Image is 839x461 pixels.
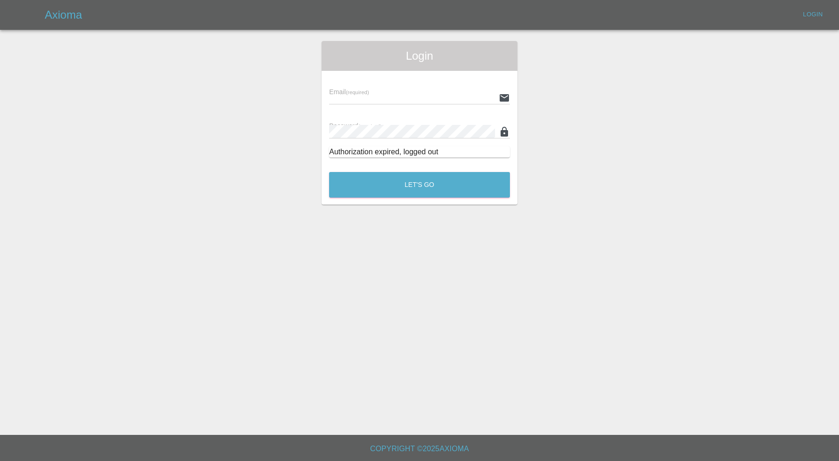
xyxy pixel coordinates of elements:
button: Let's Go [329,172,510,198]
h5: Axioma [45,7,82,22]
small: (required) [346,89,369,95]
a: Login [798,7,828,22]
div: Authorization expired, logged out [329,146,510,158]
h6: Copyright © 2025 Axioma [7,442,832,455]
span: Login [329,48,510,63]
span: Email [329,88,369,96]
small: (required) [358,124,382,129]
span: Password [329,122,381,130]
